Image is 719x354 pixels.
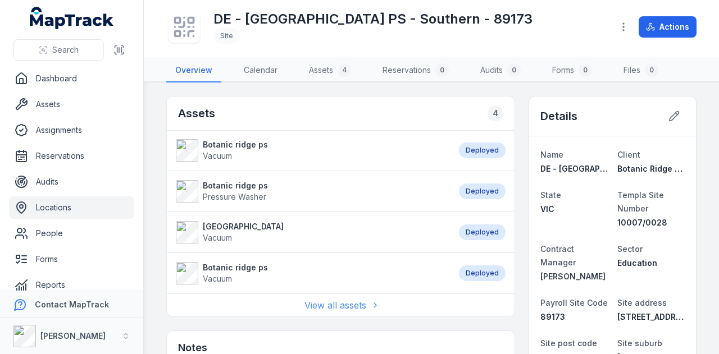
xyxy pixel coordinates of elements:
span: Vacuum [203,151,232,160]
a: Botanic ridge psPressure Washer [176,180,448,203]
h1: DE - [GEOGRAPHIC_DATA] PS - Southern - 89173 [213,10,533,28]
strong: [PERSON_NAME] [40,331,106,341]
span: 89173 [540,312,565,321]
a: MapTrack [30,7,114,29]
a: People [9,222,134,245]
div: Deployed [459,142,506,158]
a: Assignments [9,119,134,141]
a: [PERSON_NAME] [PERSON_NAME] [540,271,608,282]
button: Search [13,39,104,61]
a: Audits [9,171,134,193]
a: Audits0 [471,59,530,82]
div: Deployed [459,224,506,240]
span: Search [52,44,79,56]
a: Assets4 [300,59,360,82]
a: Locations [9,196,134,219]
div: Deployed [459,265,506,281]
a: Forms0 [543,59,601,82]
span: State [540,190,561,200]
a: Reservations0 [374,59,458,82]
strong: Botanic ridge ps [203,180,268,191]
span: Botanic Ridge PS [617,164,685,173]
a: Botanic ridge psVacuum [176,262,448,284]
div: 0 [507,63,521,77]
a: Overview [166,59,221,82]
span: Client [617,150,640,159]
span: Pressure Washer [203,192,266,201]
div: Site [213,28,240,44]
span: Site post code [540,338,597,348]
a: Botanic ridge psVacuum [176,139,448,162]
strong: Botanic ridge ps [203,262,268,273]
div: Deployed [459,183,506,199]
h2: Details [540,108,577,124]
span: Site suburb [617,338,662,348]
span: Contract Manager [540,244,576,267]
div: 0 [579,63,592,77]
strong: Contact MapTrack [35,300,109,309]
span: Vacuum [203,233,232,242]
div: 4 [488,105,503,121]
span: Vacuum [203,274,232,283]
button: Actions [639,16,697,38]
span: 10007/0028 [617,218,667,227]
span: Site address [617,298,667,307]
strong: [GEOGRAPHIC_DATA] [203,221,284,232]
span: VIC [540,204,554,214]
a: View all assets [304,298,377,312]
h2: Assets [178,105,215,121]
a: Calendar [235,59,286,82]
a: Files0 [615,59,667,82]
span: Education [617,258,657,268]
span: Payroll Site Code [540,298,608,307]
a: Dashboard [9,67,134,90]
div: 0 [435,63,449,77]
span: Sector [617,244,643,254]
a: [GEOGRAPHIC_DATA]Vacuum [176,221,448,243]
div: 0 [645,63,658,77]
strong: Botanic ridge ps [203,139,268,150]
span: Name [540,150,563,159]
div: 4 [338,63,351,77]
span: Templa Site Number [617,190,664,213]
a: Reservations [9,145,134,167]
a: Assets [9,93,134,116]
span: [STREET_ADDRESS] [617,312,694,321]
a: Forms [9,248,134,270]
a: Reports [9,274,134,296]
